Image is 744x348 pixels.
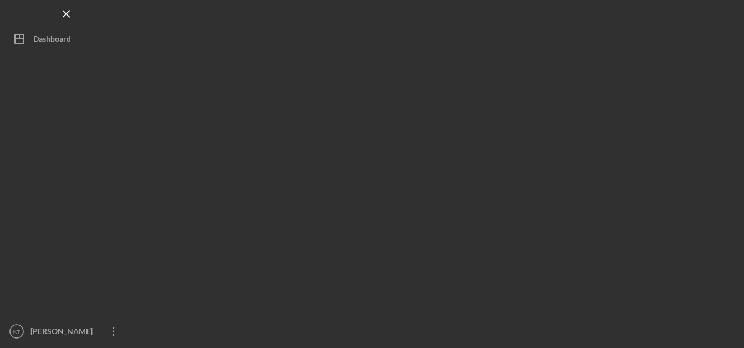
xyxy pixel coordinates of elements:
text: KT [13,329,20,335]
button: Dashboard [6,28,128,50]
div: Dashboard [33,28,71,53]
button: KT[PERSON_NAME] [6,320,128,342]
div: [PERSON_NAME] [28,320,100,345]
